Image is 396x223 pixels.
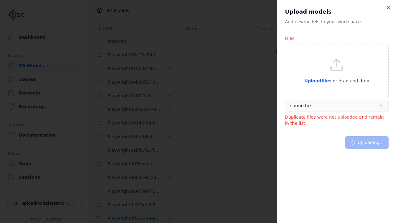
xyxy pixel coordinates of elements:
[332,77,369,85] p: or drag and drop
[285,114,389,126] p: Duplicate files were not uploaded and remain in the list.
[285,36,295,41] label: Files
[285,19,389,25] p: Add new model s to your workspace.
[285,7,389,16] h2: Upload models
[304,78,331,83] span: Upload files
[290,103,312,109] div: shrine.fbx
